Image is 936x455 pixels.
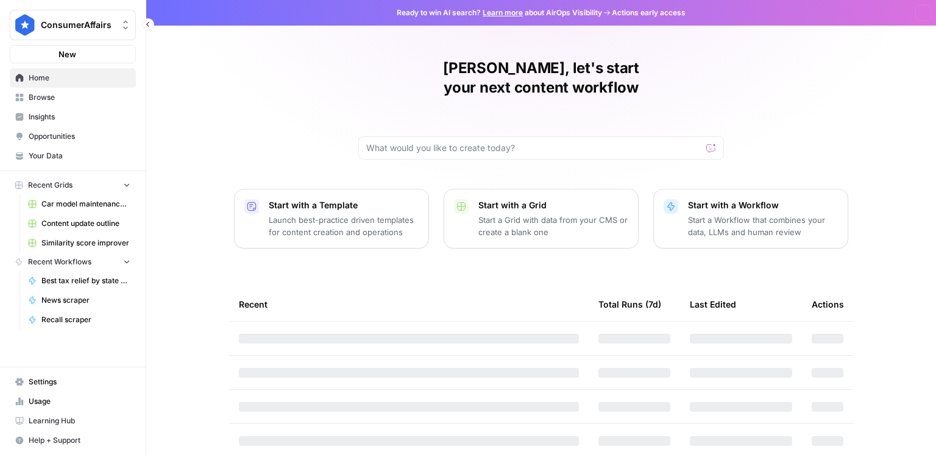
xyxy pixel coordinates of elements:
[10,68,136,88] a: Home
[29,131,130,142] span: Opportunities
[397,7,602,18] span: Ready to win AI search? about AirOps Visibility
[10,411,136,431] a: Learning Hub
[10,431,136,450] button: Help + Support
[10,107,136,127] a: Insights
[10,45,136,63] button: New
[29,415,130,426] span: Learning Hub
[29,111,130,122] span: Insights
[653,189,848,249] button: Start with a WorkflowStart a Workflow that combines your data, LLMs and human review
[41,238,130,249] span: Similarity score improver
[234,189,429,249] button: Start with a TemplateLaunch best-practice driven templates for content creation and operations
[269,214,419,238] p: Launch best-practice driven templates for content creation and operations
[29,92,130,103] span: Browse
[23,310,136,330] a: Recall scraper
[444,189,639,249] button: Start with a GridStart a Grid with data from your CMS or create a blank one
[29,376,130,387] span: Settings
[41,314,130,325] span: Recall scraper
[598,287,661,321] div: Total Runs (7d)
[10,176,136,194] button: Recent Grids
[58,48,76,60] span: New
[29,396,130,407] span: Usage
[10,146,136,166] a: Your Data
[10,127,136,146] a: Opportunities
[28,180,73,191] span: Recent Grids
[41,295,130,306] span: News scraper
[23,271,136,291] a: Best tax relief by state writer
[483,8,523,17] a: Learn more
[28,256,91,267] span: Recent Workflows
[366,142,701,154] input: What would you like to create today?
[23,233,136,253] a: Similarity score improver
[478,199,628,211] p: Start with a Grid
[612,7,686,18] span: Actions early access
[358,58,724,97] h1: [PERSON_NAME], let's start your next content workflow
[41,19,115,31] span: ConsumerAffairs
[10,392,136,411] a: Usage
[41,199,130,210] span: Car model maintenance and repairs
[10,253,136,271] button: Recent Workflows
[29,72,130,83] span: Home
[29,150,130,161] span: Your Data
[23,194,136,214] a: Car model maintenance and repairs
[41,275,130,286] span: Best tax relief by state writer
[14,14,36,36] img: ConsumerAffairs Logo
[688,199,838,211] p: Start with a Workflow
[239,287,579,321] div: Recent
[269,199,419,211] p: Start with a Template
[23,214,136,233] a: Content update outline
[478,214,628,238] p: Start a Grid with data from your CMS or create a blank one
[23,291,136,310] a: News scraper
[812,287,844,321] div: Actions
[10,10,136,40] button: Workspace: ConsumerAffairs
[10,372,136,392] a: Settings
[29,435,130,446] span: Help + Support
[690,287,736,321] div: Last Edited
[41,218,130,229] span: Content update outline
[10,88,136,107] a: Browse
[688,214,838,238] p: Start a Workflow that combines your data, LLMs and human review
